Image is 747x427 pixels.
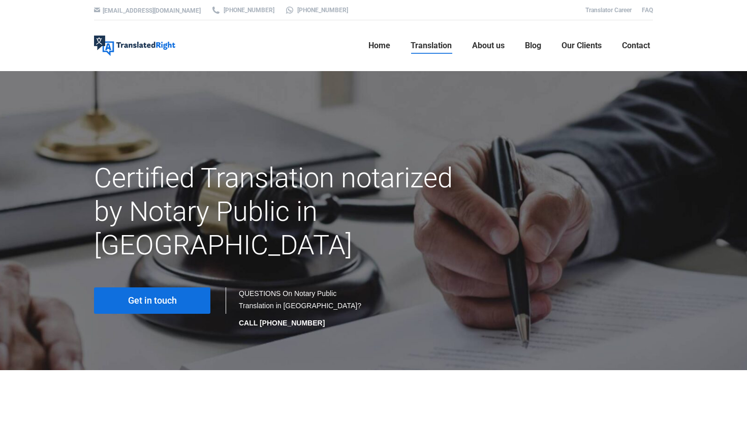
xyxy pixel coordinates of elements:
a: Translation [408,29,455,62]
a: Our Clients [558,29,605,62]
a: [PHONE_NUMBER] [285,6,348,15]
a: Contact [619,29,653,62]
a: FAQ [642,7,653,14]
div: QUESTIONS On Notary Public Translation in [GEOGRAPHIC_DATA]? [239,287,363,329]
span: Blog [525,41,541,51]
span: Home [368,41,390,51]
a: Translator Career [585,7,632,14]
a: Blog [522,29,544,62]
span: Our Clients [562,41,602,51]
a: [EMAIL_ADDRESS][DOMAIN_NAME] [103,7,201,14]
span: About us [472,41,505,51]
a: Home [365,29,393,62]
a: Get in touch [94,287,210,314]
span: Translation [411,41,452,51]
span: Get in touch [128,295,177,306]
a: [PHONE_NUMBER] [211,6,274,15]
strong: CALL [PHONE_NUMBER] [239,319,325,327]
img: Translated Right [94,36,175,56]
a: About us [469,29,508,62]
span: Contact [622,41,650,51]
h1: Certified Translation notarized by Notary Public in [GEOGRAPHIC_DATA] [94,161,461,262]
